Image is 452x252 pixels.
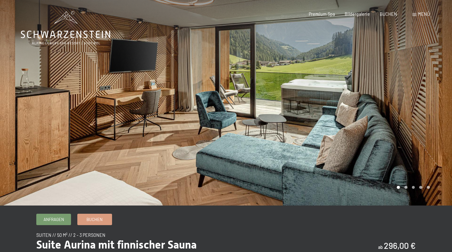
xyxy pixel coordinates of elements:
span: Suiten // 50 m² // 2 - 3 Personen [36,232,105,238]
span: Menü [418,11,430,17]
b: 296,00 € [384,240,416,250]
a: Anfragen [37,214,71,224]
span: Buchen [86,217,103,222]
a: Buchen [78,214,112,224]
a: Premium Spa [309,11,335,17]
a: BUCHEN [380,11,397,17]
a: Bildergalerie [345,11,370,17]
span: Anfragen [44,217,64,222]
span: Suite Aurina mit finnischer Sauna [36,238,197,251]
span: ab [378,244,383,250]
